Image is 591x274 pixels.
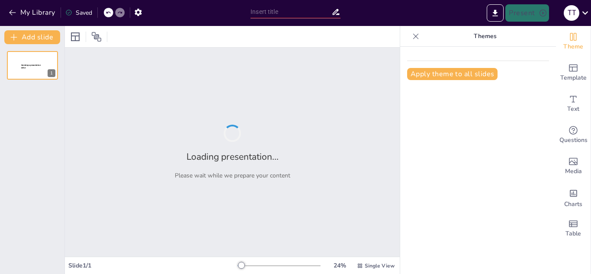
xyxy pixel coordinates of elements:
[186,151,279,163] h2: Loading presentation...
[556,88,591,119] div: Add text boxes
[559,135,588,145] span: Questions
[68,30,82,44] div: Layout
[556,213,591,244] div: Add a table
[505,4,549,22] button: Present
[91,32,102,42] span: Position
[68,261,238,270] div: Slide 1 / 1
[556,26,591,57] div: Change the overall theme
[365,262,395,269] span: Single View
[564,4,579,22] button: T T
[7,51,58,80] div: 1
[564,5,579,21] div: T T
[407,68,498,80] button: Apply theme to all slides
[567,104,579,114] span: Text
[487,4,504,22] button: Export to PowerPoint
[329,261,350,270] div: 24 %
[6,6,59,19] button: My Library
[556,119,591,151] div: Get real-time input from your audience
[423,26,547,47] p: Themes
[65,9,92,17] div: Saved
[251,6,331,18] input: Insert title
[565,167,582,176] span: Media
[565,229,581,239] span: Table
[21,64,41,69] span: Sendsteps presentation editor
[48,69,55,77] div: 1
[560,73,587,83] span: Template
[175,171,290,180] p: Please wait while we prepare your content
[4,30,60,44] button: Add slide
[556,182,591,213] div: Add charts and graphs
[564,200,582,209] span: Charts
[556,151,591,182] div: Add images, graphics, shapes or video
[556,57,591,88] div: Add ready made slides
[563,42,583,52] span: Theme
